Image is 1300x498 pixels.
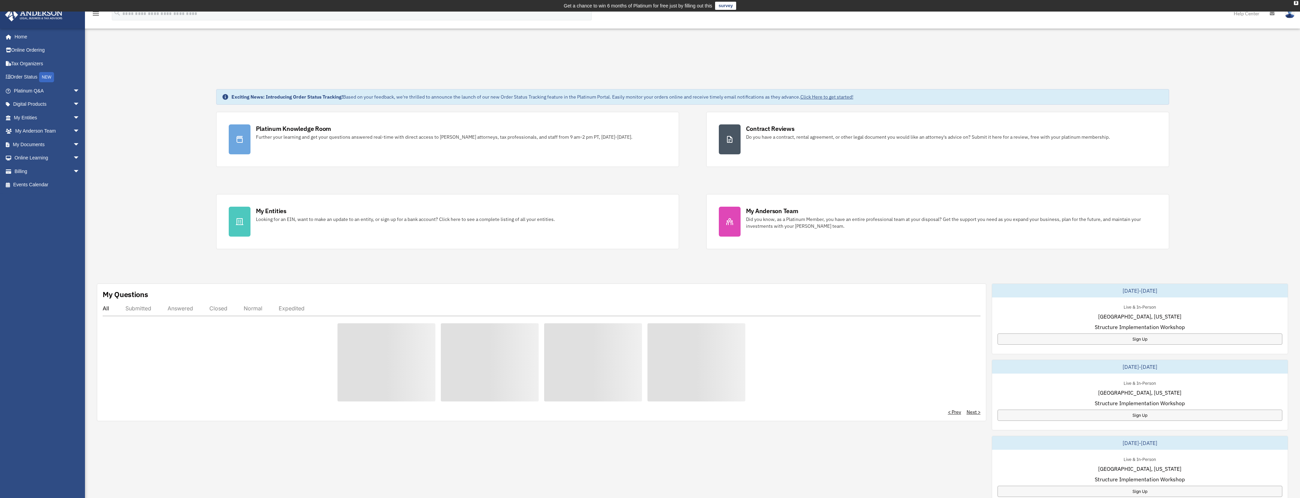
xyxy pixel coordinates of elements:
span: Structure Implementation Workshop [1095,323,1185,331]
div: Submitted [125,305,151,312]
div: Expedited [279,305,305,312]
a: Home [5,30,87,44]
div: Contract Reviews [746,124,795,133]
span: arrow_drop_down [73,138,87,152]
div: My Questions [103,289,148,299]
div: Looking for an EIN, want to make an update to an entity, or sign up for a bank account? Click her... [256,216,555,223]
a: My Entities Looking for an EIN, want to make an update to an entity, or sign up for a bank accoun... [216,194,679,249]
div: [DATE]-[DATE] [992,436,1288,450]
div: NEW [39,72,54,82]
a: Sign Up [998,410,1282,421]
div: Platinum Knowledge Room [256,124,331,133]
div: [DATE]-[DATE] [992,284,1288,297]
div: My Entities [256,207,287,215]
div: All [103,305,109,312]
div: Answered [168,305,193,312]
i: menu [92,10,100,18]
span: arrow_drop_down [73,151,87,165]
strong: Exciting News: Introducing Order Status Tracking! [231,94,343,100]
a: My Anderson Teamarrow_drop_down [5,124,90,138]
a: Tax Organizers [5,57,90,70]
a: Online Ordering [5,44,90,57]
a: My Documentsarrow_drop_down [5,138,90,151]
div: Did you know, as a Platinum Member, you have an entire professional team at your disposal? Get th... [746,216,1157,229]
span: arrow_drop_down [73,124,87,138]
a: Billingarrow_drop_down [5,165,90,178]
div: Normal [244,305,262,312]
span: Structure Implementation Workshop [1095,475,1185,483]
div: My Anderson Team [746,207,798,215]
div: Get a chance to win 6 months of Platinum for free just by filling out this [564,2,712,10]
span: Structure Implementation Workshop [1095,399,1185,407]
span: [GEOGRAPHIC_DATA], [US_STATE] [1098,389,1181,397]
span: arrow_drop_down [73,84,87,98]
a: Sign Up [998,333,1282,345]
a: Next > [967,409,981,415]
a: < Prev [948,409,961,415]
div: Do you have a contract, rental agreement, or other legal document you would like an attorney's ad... [746,134,1110,140]
span: [GEOGRAPHIC_DATA], [US_STATE] [1098,465,1181,473]
img: Anderson Advisors Platinum Portal [3,8,65,21]
a: Digital Productsarrow_drop_down [5,98,90,111]
a: Events Calendar [5,178,90,192]
a: Order StatusNEW [5,70,90,84]
div: Live & In-Person [1118,379,1161,386]
a: My Anderson Team Did you know, as a Platinum Member, you have an entire professional team at your... [706,194,1169,249]
div: Further your learning and get your questions answered real-time with direct access to [PERSON_NAM... [256,134,632,140]
a: survey [715,2,736,10]
i: search [114,9,121,17]
img: User Pic [1285,8,1295,18]
a: Click Here to get started! [800,94,853,100]
div: close [1294,1,1298,5]
a: Platinum Q&Aarrow_drop_down [5,84,90,98]
a: Online Learningarrow_drop_down [5,151,90,165]
span: [GEOGRAPHIC_DATA], [US_STATE] [1098,312,1181,321]
div: Closed [209,305,227,312]
div: [DATE]-[DATE] [992,360,1288,374]
div: Live & In-Person [1118,455,1161,462]
div: Based on your feedback, we're thrilled to announce the launch of our new Order Status Tracking fe... [231,93,853,100]
span: arrow_drop_down [73,98,87,111]
div: Live & In-Person [1118,303,1161,310]
a: My Entitiesarrow_drop_down [5,111,90,124]
span: arrow_drop_down [73,111,87,125]
a: Sign Up [998,486,1282,497]
a: menu [92,12,100,18]
a: Platinum Knowledge Room Further your learning and get your questions answered real-time with dire... [216,112,679,167]
a: Contract Reviews Do you have a contract, rental agreement, or other legal document you would like... [706,112,1169,167]
span: arrow_drop_down [73,165,87,178]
